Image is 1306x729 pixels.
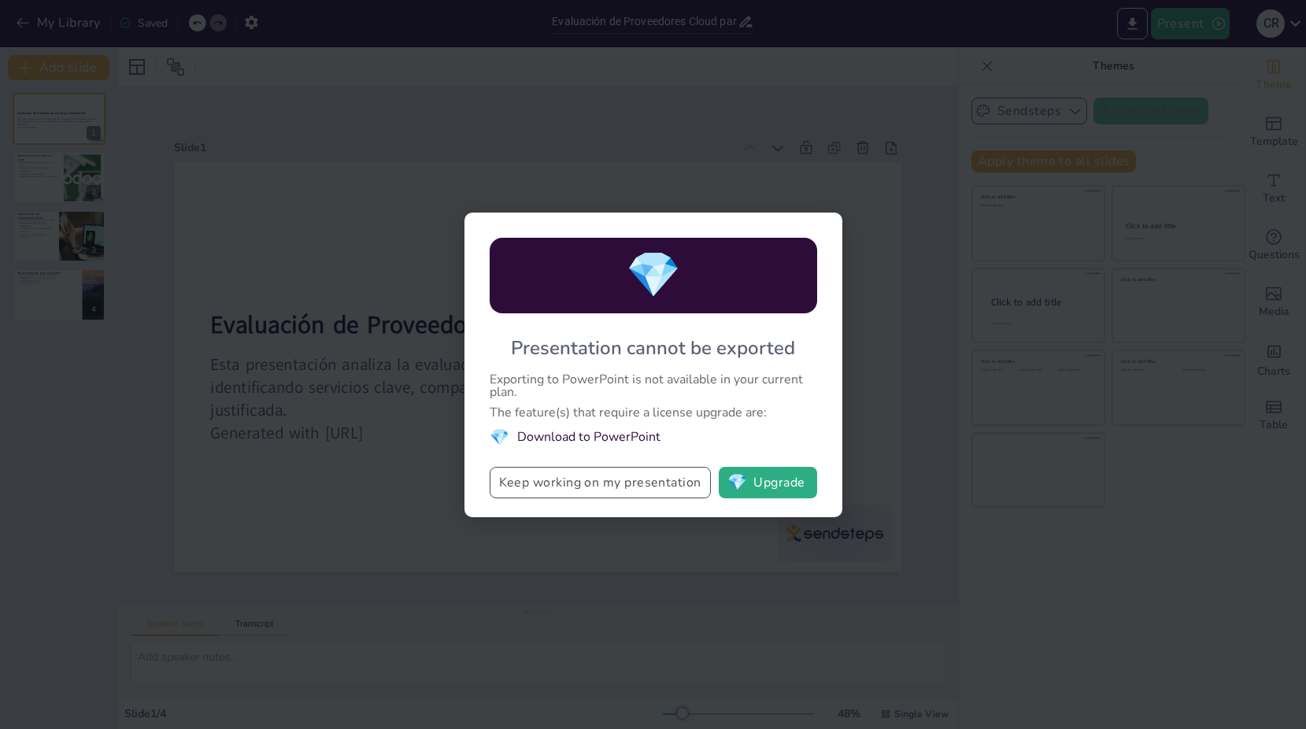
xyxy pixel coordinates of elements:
div: Presentation cannot be exported [511,335,795,361]
div: Exporting to PowerPoint is not available in your current plan. [490,373,817,398]
span: diamond [626,245,681,305]
span: diamond [727,475,747,490]
span: diamond [490,427,509,448]
li: Download to PowerPoint [490,427,817,448]
div: The feature(s) that require a license upgrade are: [490,406,817,419]
button: diamondUpgrade [719,467,817,498]
button: Keep working on my presentation [490,467,711,498]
